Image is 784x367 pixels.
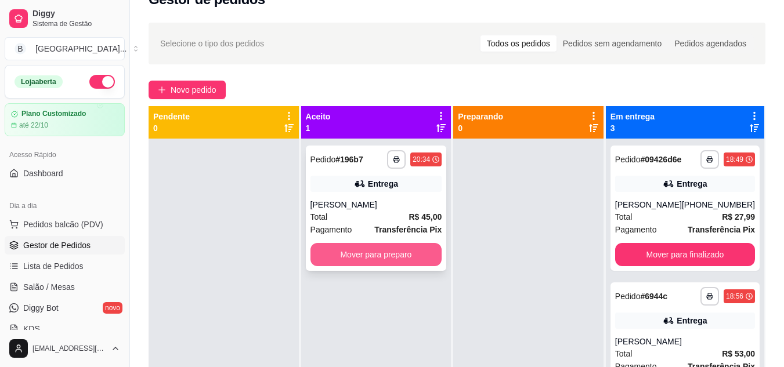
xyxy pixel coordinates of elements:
[153,111,190,122] p: Pendente
[5,335,125,362] button: [EMAIL_ADDRESS][DOMAIN_NAME]
[153,122,190,134] p: 0
[368,178,398,190] div: Entrega
[19,121,48,130] article: até 22/10
[23,302,59,314] span: Diggy Bot
[677,315,707,326] div: Entrega
[726,292,743,301] div: 18:56
[722,212,755,221] strong: R$ 27,99
[5,215,125,234] button: Pedidos balcão (PDV)
[23,168,63,179] span: Dashboard
[374,225,442,234] strong: Transferência Pix
[158,86,166,94] span: plus
[615,210,633,223] span: Total
[726,155,743,164] div: 18:49
[21,110,86,118] article: Plano Customizado
[5,319,125,338] a: KDS
[640,155,681,164] strong: # 09426d6e
[5,257,125,275] a: Lista de Pedidos
[458,111,503,122] p: Preparando
[15,75,63,88] div: Loja aberta
[306,111,331,122] p: Aceito
[335,155,363,164] strong: # 196b7
[615,347,633,360] span: Total
[149,81,226,99] button: Novo pedido
[32,344,106,353] span: [EMAIL_ADDRESS][DOMAIN_NAME]
[557,35,668,52] div: Pedidos sem agendamento
[5,164,125,183] a: Dashboard
[160,37,264,50] span: Selecione o tipo dos pedidos
[171,83,216,96] span: Novo pedido
[32,9,120,19] span: Diggy
[5,197,125,215] div: Dia a dia
[5,103,125,136] a: Plano Customizadoaté 22/10
[23,323,40,335] span: KDS
[23,281,75,293] span: Salão / Mesas
[5,37,125,60] button: Select a team
[668,35,753,52] div: Pedidos agendados
[409,212,442,221] strong: R$ 45,00
[615,199,682,210] div: [PERSON_NAME]
[610,111,655,122] p: Em entrega
[615,292,641,301] span: Pedido
[5,5,125,32] a: DiggySistema de Gestão
[677,178,707,190] div: Entrega
[5,236,125,255] a: Gestor de Pedidos
[615,223,657,236] span: Pagamento
[310,155,336,164] span: Pedido
[15,43,26,54] span: B
[310,243,442,266] button: Mover para preparo
[23,260,84,272] span: Lista de Pedidos
[413,155,430,164] div: 20:34
[310,210,328,223] span: Total
[682,199,755,210] div: [PHONE_NUMBER]
[310,223,352,236] span: Pagamento
[32,19,120,28] span: Sistema de Gestão
[610,122,655,134] p: 3
[688,225,755,234] strong: Transferência Pix
[615,155,641,164] span: Pedido
[5,299,125,317] a: Diggy Botnovo
[306,122,331,134] p: 1
[23,239,91,251] span: Gestor de Pedidos
[35,43,127,54] div: [GEOGRAPHIC_DATA] ...
[722,349,755,358] strong: R$ 53,00
[5,146,125,164] div: Acesso Rápido
[615,336,755,347] div: [PERSON_NAME]
[310,199,442,210] div: [PERSON_NAME]
[480,35,557,52] div: Todos os pedidos
[89,75,115,89] button: Alterar Status
[5,278,125,296] a: Salão / Mesas
[615,243,755,266] button: Mover para finalizado
[23,219,103,230] span: Pedidos balcão (PDV)
[458,122,503,134] p: 0
[640,292,667,301] strong: # 6944c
